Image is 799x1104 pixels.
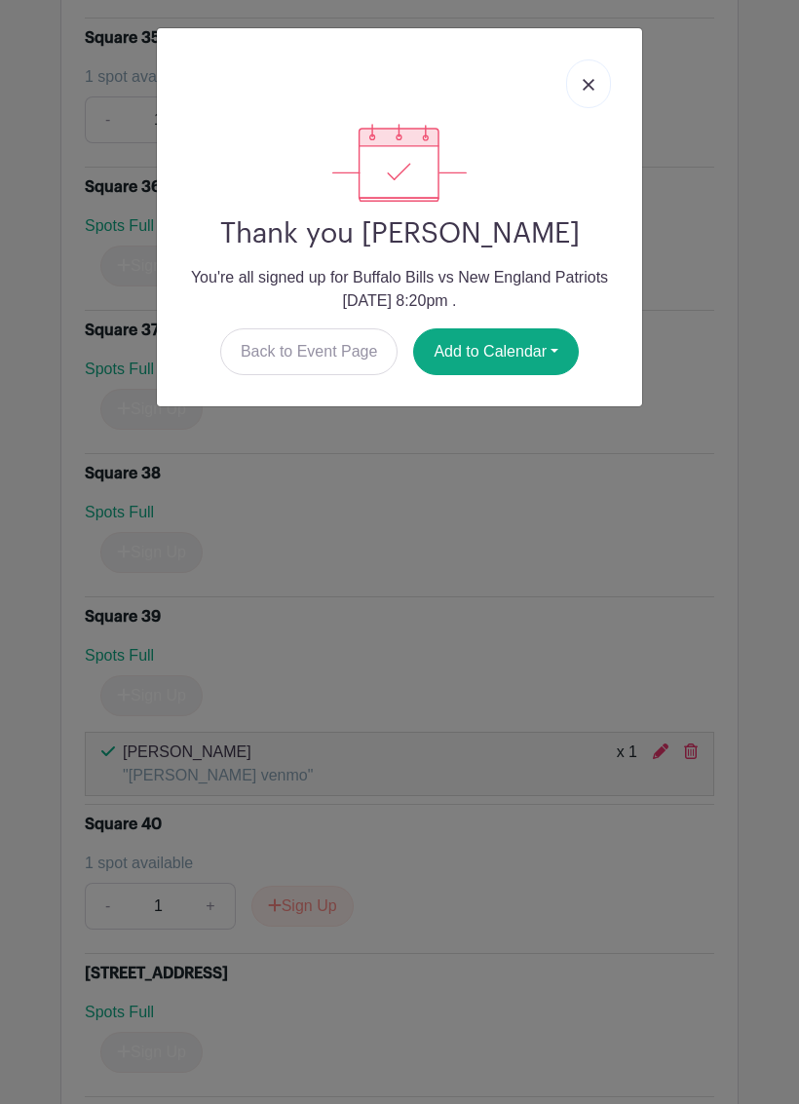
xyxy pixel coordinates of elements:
img: close_button-5f87c8562297e5c2d7936805f587ecaba9071eb48480494691a3f1689db116b3.svg [583,79,594,91]
h2: Thank you [PERSON_NAME] [172,217,627,250]
p: You're all signed up for Buffalo Bills vs New England Patriots [DATE] 8:20pm . [172,266,627,313]
button: Add to Calendar [413,328,579,375]
img: signup_complete-c468d5dda3e2740ee63a24cb0ba0d3ce5d8a4ecd24259e683200fb1569d990c8.svg [332,124,467,202]
a: Back to Event Page [220,328,399,375]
